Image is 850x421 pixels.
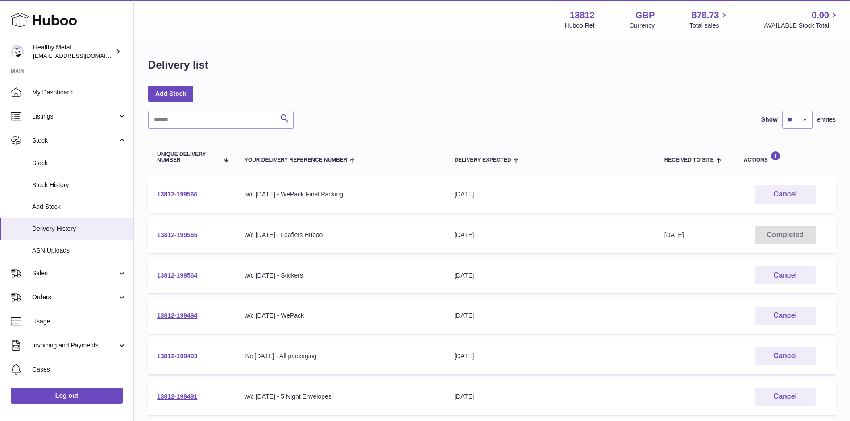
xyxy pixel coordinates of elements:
[630,21,655,30] div: Currency
[245,231,436,239] div: w/c [DATE] - Leaflets Huboo
[664,157,714,163] span: Received to Site
[32,203,127,211] span: Add Stock
[32,88,127,97] span: My Dashboard
[33,52,131,59] span: [EMAIL_ADDRESS][DOMAIN_NAME]
[454,231,646,239] div: [DATE]
[11,388,123,404] a: Log out
[454,352,646,360] div: [DATE]
[245,271,436,280] div: w/c [DATE] - Stickers
[157,231,197,238] a: 13812-199565
[454,271,646,280] div: [DATE]
[32,341,117,350] span: Invoicing and Payments
[32,136,117,145] span: Stock
[817,115,836,124] span: entries
[157,191,197,198] a: 13812-199566
[755,307,816,325] button: Cancel
[635,9,655,21] strong: GBP
[454,190,646,199] div: [DATE]
[32,269,117,278] span: Sales
[764,21,839,30] span: AVAILABLE Stock Total
[454,392,646,401] div: [DATE]
[32,112,117,121] span: Listings
[570,9,595,21] strong: 13812
[764,9,839,30] a: 0.00 AVAILABLE Stock Total
[32,365,127,374] span: Cases
[32,246,127,255] span: ASN Uploads
[148,58,208,72] h1: Delivery list
[157,151,219,163] span: Unique Delivery Number
[32,225,127,233] span: Delivery History
[565,21,595,30] div: Huboo Ref
[245,352,436,360] div: 2/c [DATE] - All packaging
[11,45,24,58] img: internalAdmin-13812@internal.huboo.com
[245,392,436,401] div: w/c [DATE] - 5 Night Envelopes
[744,151,827,163] div: Actions
[812,9,829,21] span: 0.00
[32,317,127,326] span: Usage
[245,157,348,163] span: Your Delivery Reference Number
[761,115,778,124] label: Show
[157,312,197,319] a: 13812-199494
[692,9,719,21] span: 878.73
[32,159,127,168] span: Stock
[755,388,816,406] button: Cancel
[245,190,436,199] div: w/c [DATE] - WePack Final Packing
[755,185,816,204] button: Cancel
[33,43,113,60] div: Healthy Metal
[148,86,193,102] a: Add Stock
[245,311,436,320] div: w/c [DATE] - WePack
[157,352,197,360] a: 13812-199493
[32,293,117,302] span: Orders
[454,311,646,320] div: [DATE]
[454,157,511,163] span: Delivery Expected
[755,266,816,285] button: Cancel
[689,9,729,30] a: 878.73 Total sales
[157,272,197,279] a: 13812-199564
[32,181,127,189] span: Stock History
[664,231,684,238] span: [DATE]
[157,393,197,400] a: 13812-199491
[755,347,816,365] button: Cancel
[689,21,729,30] span: Total sales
